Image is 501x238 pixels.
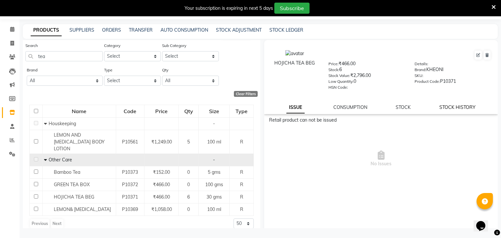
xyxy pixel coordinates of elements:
[49,121,76,126] span: Houskeeping
[104,67,113,73] label: Type
[271,60,319,67] div: HOJICHA TEA BEG
[274,3,310,14] button: Subscribe
[415,73,423,79] label: SKU:
[269,126,493,191] span: No Issues
[185,5,273,12] div: Your subscription is expiring in next 5 days
[54,169,80,175] span: Bamboo Tea
[199,105,229,117] div: Size
[102,27,121,33] a: ORDERS
[240,169,243,175] span: R
[69,27,94,33] a: SUPPLIERS
[269,27,303,33] a: STOCK LEDGER
[240,206,243,212] span: R
[187,182,190,187] span: 0
[328,72,405,81] div: ₹2,796.00
[328,78,405,87] div: 0
[151,139,172,145] span: ₹1,249.00
[207,206,221,212] span: 100 ml
[213,121,215,126] span: -
[162,67,168,73] label: Qty
[269,117,493,124] div: Retail product can not be issued
[153,169,170,175] span: ₹152.00
[415,79,440,84] label: Product Code:
[31,24,62,36] a: PRODUCTS
[25,51,103,61] input: Search by product name or code
[205,182,223,187] span: 100 gms
[54,194,94,200] span: HOJICHA TEA BEG
[44,157,49,163] span: Collapse Row
[415,78,491,87] div: P10371
[439,104,476,110] a: STOCK HISTORY
[415,61,428,67] label: Details:
[187,194,190,200] span: 6
[145,105,178,117] div: Price
[153,194,170,200] span: ₹466.00
[415,67,426,73] label: Brand:
[286,102,305,113] a: ISSUE
[104,43,120,49] label: Category
[207,139,221,145] span: 100 ml
[162,43,186,49] label: Sub Category
[396,104,411,110] a: STOCK
[187,206,190,212] span: 0
[240,182,243,187] span: R
[213,157,215,163] span: -
[116,105,144,117] div: Code
[54,132,105,152] span: LEMON AND [MEDICAL_DATA] BODY LOTION
[240,194,243,200] span: R
[415,66,491,75] div: KHEONI
[54,206,111,212] span: LEMON& [MEDICAL_DATA]
[240,139,243,145] span: R
[153,182,170,187] span: ₹466.00
[122,139,138,145] span: P10561
[122,194,138,200] span: P10371
[49,157,72,163] span: Other Care
[328,79,354,84] label: Low Quantity:
[122,206,138,212] span: P10369
[187,169,190,175] span: 0
[474,212,494,231] iframe: chat widget
[234,91,258,97] div: Clear Filters
[333,104,367,110] a: CONSUMPTION
[230,105,253,117] div: Type
[179,105,198,117] div: Qty
[328,61,339,67] label: Price:
[206,194,222,200] span: 30 gms
[208,169,220,175] span: 5 gms
[151,206,172,212] span: ₹1,058.00
[44,121,49,126] span: Collapse Row
[328,66,405,75] div: 6
[122,182,138,187] span: P10372
[285,50,304,57] img: avatar
[328,73,350,79] label: Stock Value:
[54,182,90,187] span: GREEN TEA BOX
[25,43,38,49] label: Search
[160,27,208,33] a: AUTO CONSUMPTION
[129,27,153,33] a: TRANSFER
[216,27,262,33] a: STOCK ADJUSTMENT
[187,139,190,145] span: 5
[122,169,138,175] span: P10373
[27,67,38,73] label: Brand
[328,67,339,73] label: Stock:
[328,84,348,90] label: HSN Code:
[328,60,405,69] div: ₹466.00
[43,105,115,117] div: Name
